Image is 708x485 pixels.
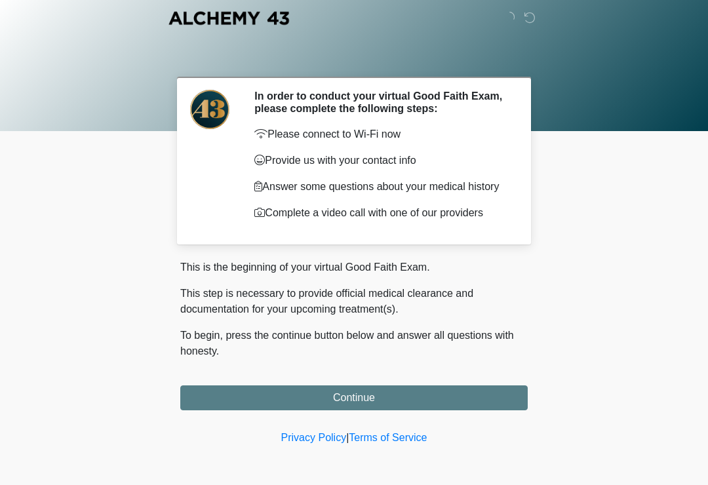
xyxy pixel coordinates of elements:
a: Privacy Policy [281,432,347,443]
p: Please connect to Wi-Fi now [254,126,508,142]
img: Agent Avatar [190,90,229,129]
p: Answer some questions about your medical history [254,179,508,195]
p: Provide us with your contact info [254,153,508,168]
a: Terms of Service [349,432,427,443]
a: | [346,432,349,443]
h1: ‎ ‎ ‎ ‎ [170,47,538,71]
p: To begin, press the continue button below and answer all questions with honesty. [180,328,528,359]
button: Continue [180,385,528,410]
img: Alchemy 43 Logo [167,10,290,26]
h2: In order to conduct your virtual Good Faith Exam, please complete the following steps: [254,90,508,115]
p: Complete a video call with one of our providers [254,205,508,221]
p: This step is necessary to provide official medical clearance and documentation for your upcoming ... [180,286,528,317]
p: This is the beginning of your virtual Good Faith Exam. [180,260,528,275]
